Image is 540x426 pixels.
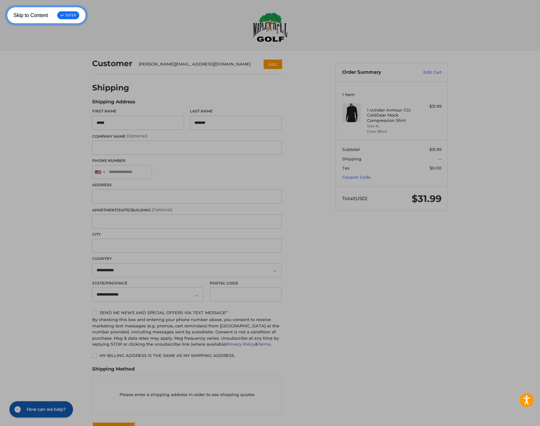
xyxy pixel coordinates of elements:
[152,207,172,212] small: (Optional)
[342,165,349,170] span: Tax
[92,317,282,348] div: By checking this box and entering your phone number above, you consent to receive marketing text ...
[92,366,135,376] legend: Shipping Method
[92,389,281,401] p: Please enter a shipping address in order to see shipping quotes
[488,409,540,426] iframe: Google Customer Reviews
[253,12,287,42] img: Maple Hill Golf
[342,92,442,97] h3: 1 Item
[190,108,282,114] label: Last Name
[92,108,184,114] label: First Name
[92,232,282,237] label: City
[410,69,442,76] a: Edit Cart
[92,133,282,139] label: Company Name
[438,156,442,161] span: --
[342,147,360,152] span: Subtotal
[92,256,282,262] label: Country
[92,158,282,164] label: Phone Number
[227,342,255,347] a: Privacy Policy
[412,193,442,204] span: $31.99
[126,133,147,138] small: (Optional)
[342,69,410,76] h3: Order Summary
[367,107,415,123] h4: 1 x Under Armour CGI ColdGear Mock Compression Shirt
[210,280,282,286] label: Postal Code
[342,195,367,201] span: Total (USD)
[92,98,135,108] legend: Shipping Address
[92,182,282,188] label: Address
[342,175,370,180] a: Coupon Code
[417,103,442,110] div: $31.99
[429,147,442,152] span: $31.99
[264,60,282,69] button: Edit
[92,353,282,358] label: My billing address is the same as my shipping address.
[92,59,132,68] h2: Customer
[92,83,129,93] h2: Shipping
[367,129,415,134] li: Color Black
[92,207,282,213] label: Apartment/Suite/Building
[139,61,252,67] div: [PERSON_NAME][EMAIL_ADDRESS][DOMAIN_NAME]
[92,310,282,315] label: Send me news and special offers via text message*
[92,280,203,286] label: State/Province
[430,165,442,170] span: $0.00
[367,124,415,129] li: Size XL
[6,399,75,420] iframe: Gorgias live chat messenger
[342,156,361,161] span: Shipping
[258,342,271,347] a: Terms
[92,165,107,179] div: United States: +1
